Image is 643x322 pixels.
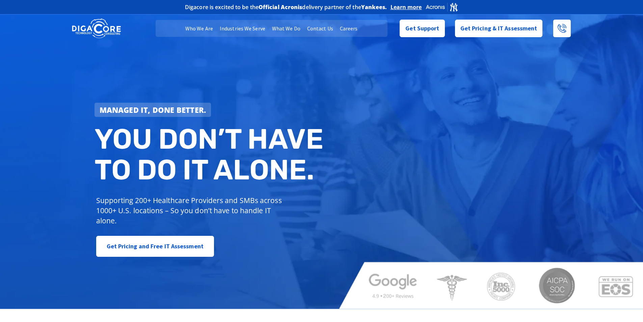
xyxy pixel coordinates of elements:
[391,4,422,10] a: Learn more
[337,20,361,37] a: Careers
[405,22,439,35] span: Get Support
[107,240,204,253] span: Get Pricing and Free IT Assessment
[361,3,387,11] b: Yankees.
[259,3,302,11] b: Official Acronis
[96,195,285,226] p: Supporting 200+ Healthcare Providers and SMBs across 1000+ U.S. locations – So you don’t have to ...
[460,22,537,35] span: Get Pricing & IT Assessment
[400,20,445,37] a: Get Support
[185,4,387,10] h2: Digacore is excited to be the delivery partner of the
[455,20,543,37] a: Get Pricing & IT Assessment
[216,20,269,37] a: Industries We Serve
[304,20,337,37] a: Contact Us
[96,236,214,257] a: Get Pricing and Free IT Assessment
[95,124,327,185] h2: You don’t have to do IT alone.
[269,20,304,37] a: What We Do
[425,2,458,12] img: Acronis
[100,105,206,115] strong: Managed IT, done better.
[95,103,211,117] a: Managed IT, done better.
[156,20,387,37] nav: Menu
[182,20,216,37] a: Who We Are
[72,18,121,39] img: DigaCore Technology Consulting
